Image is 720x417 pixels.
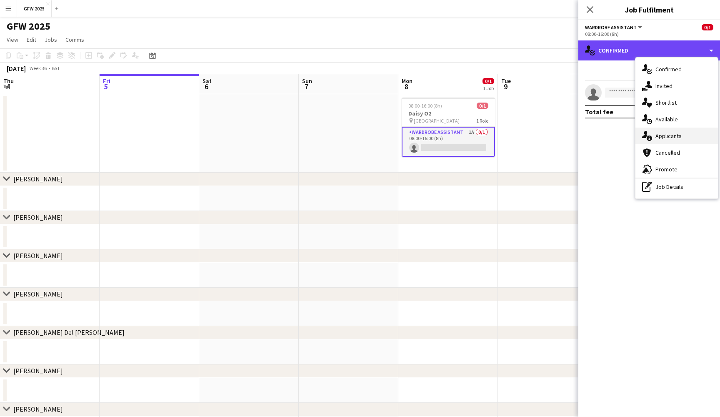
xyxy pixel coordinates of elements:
span: 7 [301,82,312,91]
div: Job Details [635,178,718,195]
span: 0/1 [477,103,488,109]
span: 0/1 [702,24,713,30]
div: [PERSON_NAME] [13,405,63,413]
div: [PERSON_NAME] Del [PERSON_NAME] [13,328,125,337]
span: [GEOGRAPHIC_DATA] [414,118,460,124]
div: [PERSON_NAME] [13,367,63,375]
app-job-card: 08:00-16:00 (8h)0/1Daisy O2 [GEOGRAPHIC_DATA]1 RoleWardrobe Assistant1A0/108:00-16:00 (8h) [402,98,495,157]
h3: Job Fulfilment [578,4,720,15]
span: Mon [402,77,412,85]
a: Edit [23,34,40,45]
span: Cancelled [655,149,680,156]
span: Shortlist [655,99,677,106]
span: Edit [27,36,36,43]
h3: Daisy O2 [402,110,495,117]
span: View [7,36,18,43]
span: Thu [3,77,14,85]
span: 8 [400,82,412,91]
span: Comms [65,36,84,43]
span: Available [655,116,678,123]
div: Total fee [585,108,613,116]
span: 6 [201,82,212,91]
div: Confirmed [578,40,720,60]
span: Week 36 [27,65,48,71]
div: [PERSON_NAME] [13,175,63,183]
span: Jobs [45,36,57,43]
span: 5 [102,82,110,91]
div: [PERSON_NAME] [13,251,63,260]
a: Jobs [41,34,60,45]
span: Confirmed [655,65,682,73]
span: 9 [500,82,511,91]
span: Tue [501,77,511,85]
span: 1 Role [476,118,488,124]
button: Wardrobe Assistant [585,24,643,30]
span: 4 [2,82,14,91]
span: Sat [202,77,212,85]
span: Applicants [655,132,682,140]
span: Sun [302,77,312,85]
span: 08:00-16:00 (8h) [408,103,442,109]
span: Promote [655,166,677,173]
a: Comms [62,34,87,45]
div: [PERSON_NAME] [13,290,63,298]
span: Invited [655,82,672,90]
div: [PERSON_NAME] [13,213,63,221]
div: [DATE] [7,64,26,73]
app-card-role: Wardrobe Assistant1A0/108:00-16:00 (8h) [402,127,495,157]
div: 08:00-16:00 (8h) [585,31,713,37]
button: GFW 2025 [17,0,52,17]
div: 1 Job [483,85,494,91]
span: Wardrobe Assistant [585,24,637,30]
a: View [3,34,22,45]
h1: GFW 2025 [7,20,50,33]
span: 0/1 [482,78,494,84]
span: Fri [103,77,110,85]
div: BST [52,65,60,71]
